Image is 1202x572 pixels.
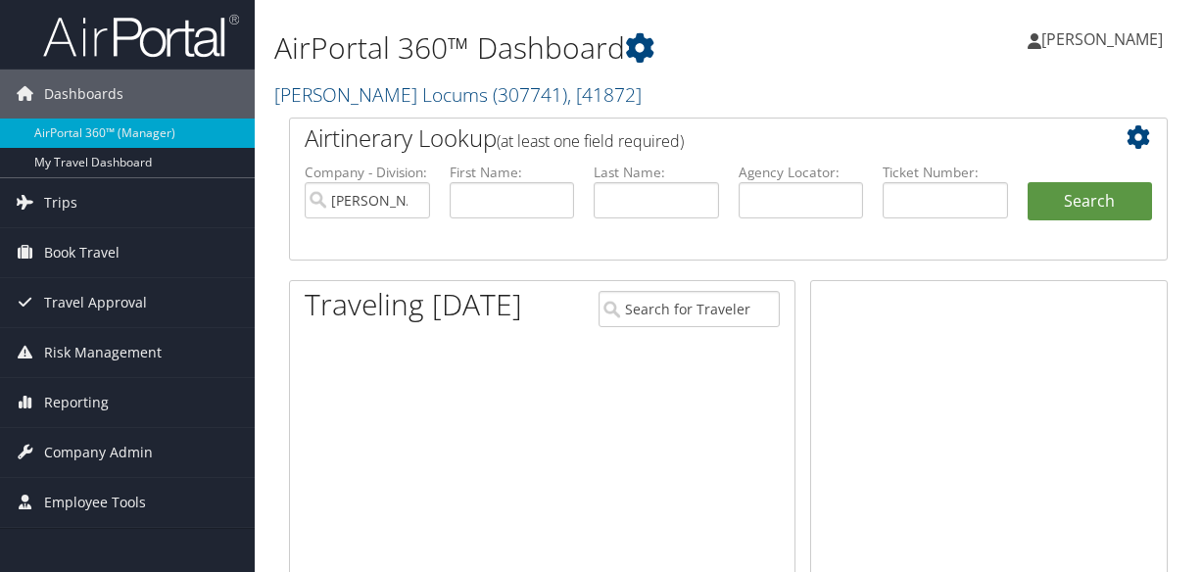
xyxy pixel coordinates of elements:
[1028,10,1182,69] a: [PERSON_NAME]
[44,328,162,377] span: Risk Management
[599,291,780,327] input: Search for Traveler
[1041,28,1163,50] span: [PERSON_NAME]
[497,130,684,152] span: (at least one field required)
[44,178,77,227] span: Trips
[274,81,642,108] a: [PERSON_NAME] Locums
[44,478,146,527] span: Employee Tools
[594,163,719,182] label: Last Name:
[44,378,109,427] span: Reporting
[44,278,147,327] span: Travel Approval
[1028,182,1153,221] button: Search
[44,70,123,119] span: Dashboards
[493,81,567,108] span: ( 307741 )
[44,428,153,477] span: Company Admin
[305,284,522,325] h1: Traveling [DATE]
[43,13,239,59] img: airportal-logo.png
[305,121,1079,155] h2: Airtinerary Lookup
[450,163,575,182] label: First Name:
[44,228,120,277] span: Book Travel
[567,81,642,108] span: , [ 41872 ]
[883,163,1008,182] label: Ticket Number:
[305,163,430,182] label: Company - Division:
[274,27,880,69] h1: AirPortal 360™ Dashboard
[739,163,864,182] label: Agency Locator:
